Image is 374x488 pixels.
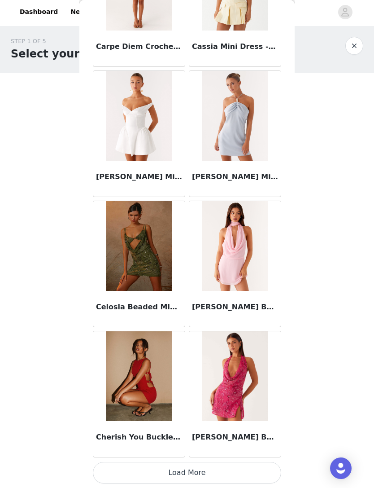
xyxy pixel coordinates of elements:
[202,201,267,291] img: Chantal Backless Scarf Mini Dress - Pink
[202,331,267,421] img: Cinzia Beaded Mini Dress - Fuchsia
[96,432,182,443] h3: Cherish You Buckle Mini Dress - Red
[65,2,109,22] a: Networks
[106,71,171,161] img: Cavella Mini Dress - White
[192,41,278,52] h3: Cassia Mini Dress - Yellow
[14,2,63,22] a: Dashboard
[11,46,124,62] h1: Select your styles!
[341,5,349,19] div: avatar
[106,201,171,291] img: Celosia Beaded Mini Dress - Khaki
[192,171,278,182] h3: [PERSON_NAME] Mini Dress - Blue
[330,457,352,479] div: Open Intercom Messenger
[202,71,267,161] img: Cecelia Mini Dress - Blue
[106,331,171,421] img: Cherish You Buckle Mini Dress - Red
[96,171,182,182] h3: [PERSON_NAME] Mini Dress - White
[96,302,182,312] h3: Celosia Beaded Mini Dress - Khaki
[93,462,281,484] button: Load More
[192,432,278,443] h3: [PERSON_NAME] Beaded Mini Dress - Fuchsia
[11,37,124,46] div: STEP 1 OF 5
[192,302,278,312] h3: [PERSON_NAME] Backless Scarf Mini Dress - Pink
[96,41,182,52] h3: Carpe Diem Crochet Mini Dress - Ivory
